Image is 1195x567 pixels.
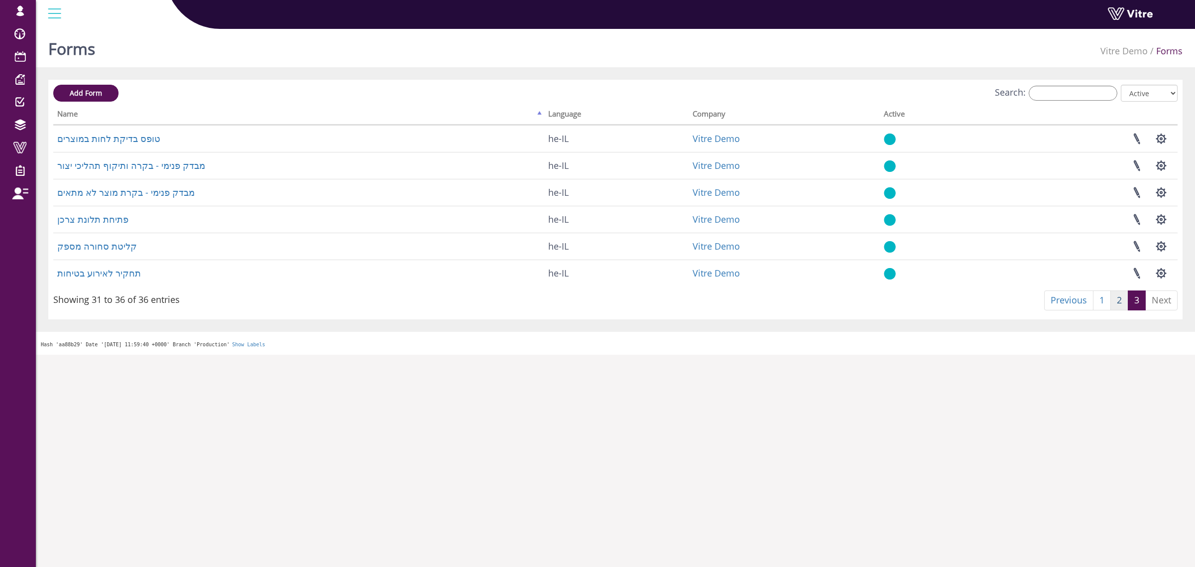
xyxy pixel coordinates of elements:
[1093,290,1111,310] a: 1
[880,106,979,125] th: Active
[544,125,689,152] td: he-IL
[48,25,95,67] h1: Forms
[544,179,689,206] td: he-IL
[70,88,102,98] span: Add Form
[1148,45,1183,58] li: Forms
[995,86,1117,101] label: Search:
[1110,290,1128,310] a: 2
[884,268,896,280] img: yes
[884,241,896,253] img: yes
[57,213,128,225] a: פתיחת תלונת צרכן
[544,206,689,233] td: he-IL
[693,159,740,171] a: Vitre Demo
[232,342,265,347] a: Show Labels
[693,213,740,225] a: Vitre Demo
[693,186,740,198] a: Vitre Demo
[544,106,689,125] th: Language
[53,106,544,125] th: Name: activate to sort column descending
[544,152,689,179] td: he-IL
[57,267,141,279] a: תחקיר לאירוע בטיחות
[1029,86,1117,101] input: Search:
[41,342,230,347] span: Hash 'aa88b29' Date '[DATE] 11:59:40 +0000' Branch 'Production'
[884,187,896,199] img: yes
[693,267,740,279] a: Vitre Demo
[1128,290,1146,310] a: 3
[693,133,740,144] a: Vitre Demo
[884,133,896,145] img: yes
[1100,45,1148,57] a: Vitre Demo
[1145,290,1178,310] a: Next
[884,160,896,172] img: yes
[53,85,119,102] a: Add Form
[1044,290,1093,310] a: Previous
[53,289,180,306] div: Showing 31 to 36 of 36 entries
[884,214,896,226] img: yes
[544,260,689,286] td: he-IL
[693,240,740,252] a: Vitre Demo
[57,186,195,198] a: מבדק פנימי - בקרת מוצר לא מתאים
[57,240,137,252] a: קליטת סחורה מספק
[689,106,880,125] th: Company
[57,133,160,144] a: טופס בדיקת לחות במוצרים
[544,233,689,260] td: he-IL
[57,159,205,171] a: מבדק פנימי - בקרה ותיקוף תהליכי יצור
